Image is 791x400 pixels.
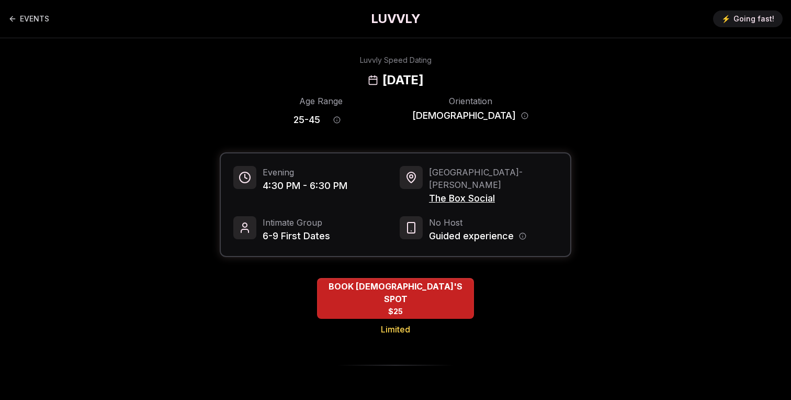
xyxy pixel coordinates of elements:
[429,166,558,191] span: [GEOGRAPHIC_DATA] - [PERSON_NAME]
[733,14,774,24] span: Going fast!
[721,14,730,24] span: ⚡️
[412,108,516,123] span: [DEMOGRAPHIC_DATA]
[381,323,410,336] span: Limited
[263,179,347,193] span: 4:30 PM - 6:30 PM
[263,95,379,107] div: Age Range
[388,306,403,317] span: $25
[263,216,330,229] span: Intimate Group
[519,232,526,240] button: Host information
[263,229,330,243] span: 6-9 First Dates
[412,95,528,107] div: Orientation
[317,278,474,319] button: BOOK QUEER MEN'S SPOT - Limited
[317,280,474,305] span: BOOK [DEMOGRAPHIC_DATA]'S SPOT
[429,229,514,243] span: Guided experience
[382,72,423,88] h2: [DATE]
[429,191,558,206] span: The Box Social
[429,216,526,229] span: No Host
[8,8,49,29] a: Back to events
[325,108,348,131] button: Age range information
[293,113,320,127] span: 25 - 45
[371,10,420,27] a: LUVVLY
[263,166,347,179] span: Evening
[521,112,528,119] button: Orientation information
[360,55,432,65] div: Luvvly Speed Dating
